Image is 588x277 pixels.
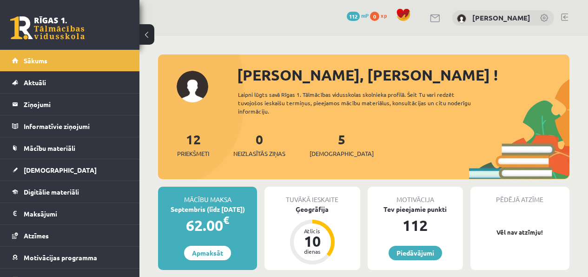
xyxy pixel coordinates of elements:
div: Atlicis [298,228,326,234]
div: [PERSON_NAME], [PERSON_NAME] ! [237,64,569,86]
span: Priekšmeti [177,149,209,158]
span: Atzīmes [24,231,49,240]
span: Motivācijas programma [24,253,97,262]
div: Ģeogrāfija [264,204,360,214]
div: 10 [298,234,326,249]
a: [DEMOGRAPHIC_DATA] [12,159,128,181]
span: Digitālie materiāli [24,188,79,196]
img: Jegors Rogoļevs [457,14,466,23]
span: Aktuāli [24,78,46,87]
a: Sākums [12,50,128,71]
div: Septembris (līdz [DATE]) [158,204,257,214]
a: 0Neizlasītās ziņas [233,131,285,158]
div: Tuvākā ieskaite [264,187,360,204]
a: 5[DEMOGRAPHIC_DATA] [310,131,374,158]
a: Mācību materiāli [12,137,128,159]
p: Vēl nav atzīmju! [475,228,565,237]
a: Informatīvie ziņojumi [12,115,128,137]
div: Motivācija [368,187,463,204]
div: Pēdējā atzīme [470,187,569,204]
a: Motivācijas programma [12,247,128,268]
a: Atzīmes [12,225,128,246]
span: 112 [347,12,360,21]
a: 12Priekšmeti [177,131,209,158]
a: Ģeogrāfija Atlicis 10 dienas [264,204,360,266]
span: € [223,213,229,227]
legend: Maksājumi [24,203,128,224]
span: [DEMOGRAPHIC_DATA] [310,149,374,158]
div: 112 [368,214,463,236]
span: Mācību materiāli [24,144,75,152]
div: Laipni lūgts savā Rīgas 1. Tālmācības vidusskolas skolnieka profilā. Šeit Tu vari redzēt tuvojošo... [238,90,485,115]
a: Ziņojumi [12,94,128,115]
span: 0 [370,12,379,21]
legend: Ziņojumi [24,94,128,115]
legend: Informatīvie ziņojumi [24,115,128,137]
a: Piedāvājumi [389,246,442,260]
a: Apmaksāt [184,246,231,260]
a: [PERSON_NAME] [472,13,530,22]
a: 112 mP [347,12,369,19]
div: dienas [298,249,326,254]
a: Aktuāli [12,72,128,93]
span: xp [381,12,387,19]
a: 0 xp [370,12,391,19]
span: Neizlasītās ziņas [233,149,285,158]
a: Rīgas 1. Tālmācības vidusskola [10,16,85,40]
div: Mācību maksa [158,187,257,204]
div: 62.00 [158,214,257,236]
span: Sākums [24,56,47,65]
a: Maksājumi [12,203,128,224]
span: mP [361,12,369,19]
span: [DEMOGRAPHIC_DATA] [24,166,97,174]
a: Digitālie materiāli [12,181,128,203]
div: Tev pieejamie punkti [368,204,463,214]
